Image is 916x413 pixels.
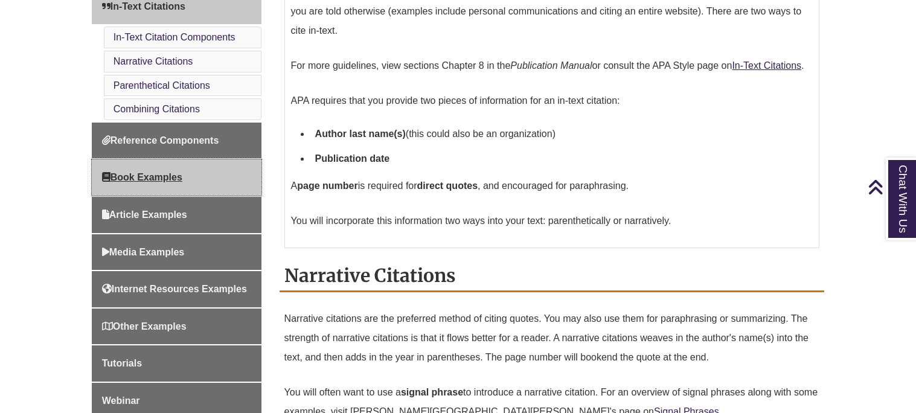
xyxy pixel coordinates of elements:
a: Book Examples [92,159,261,196]
p: APA requires that you provide two pieces of information for an in-text citation: [291,86,813,115]
a: Back to Top [868,179,913,195]
h2: Narrative Citations [280,260,825,292]
p: Narrative citations are the preferred method of citing quotes. You may also use them for paraphra... [284,304,820,372]
a: Reference Components [92,123,261,159]
a: Article Examples [92,197,261,233]
a: Media Examples [92,234,261,271]
a: Tutorials [92,345,261,382]
a: In-Text Citations [732,60,801,71]
li: (this could also be an organization) [310,121,813,147]
span: Article Examples [102,210,187,220]
a: Narrative Citations [114,56,193,66]
span: Webinar [102,395,140,406]
strong: direct quotes [417,181,478,191]
p: For more guidelines, view sections Chapter 8 in the or consult the APA Style page on . [291,51,813,80]
a: In-Text Citation Components [114,32,235,42]
em: Publication Manual [510,60,592,71]
span: Other Examples [102,321,187,331]
strong: signal phrase [401,387,463,397]
span: Book Examples [102,172,182,182]
strong: Publication date [315,153,390,164]
a: Parenthetical Citations [114,80,210,91]
span: In-Text Citations [102,1,185,11]
span: Media Examples [102,247,185,257]
span: Internet Resources Examples [102,284,247,294]
p: A is required for , and encouraged for paraphrasing. [291,171,813,200]
a: Combining Citations [114,104,200,114]
a: Internet Resources Examples [92,271,261,307]
span: Tutorials [102,358,142,368]
strong: Author last name(s) [315,129,406,139]
a: Other Examples [92,309,261,345]
span: Reference Components [102,135,219,146]
p: You will incorporate this information two ways into your text: parenthetically or narratively. [291,206,813,235]
strong: page number [297,181,357,191]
